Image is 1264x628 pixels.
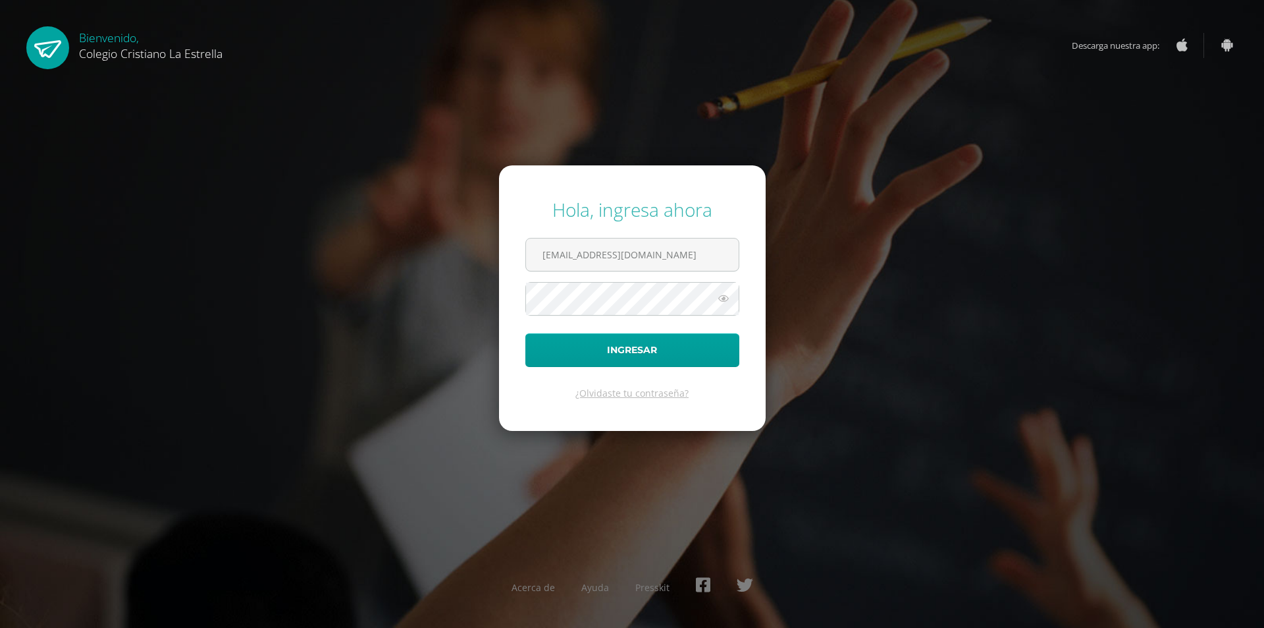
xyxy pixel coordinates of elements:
[79,26,223,61] div: Bienvenido,
[581,581,609,594] a: Ayuda
[525,333,739,367] button: Ingresar
[512,581,555,594] a: Acerca de
[1072,33,1172,58] span: Descarga nuestra app:
[575,387,689,399] a: ¿Olvidaste tu contraseña?
[525,197,739,222] div: Hola, ingresa ahora
[635,581,670,594] a: Presskit
[526,239,739,271] input: Correo electrónico o usuario
[79,45,223,61] span: Colegio Cristiano La Estrella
